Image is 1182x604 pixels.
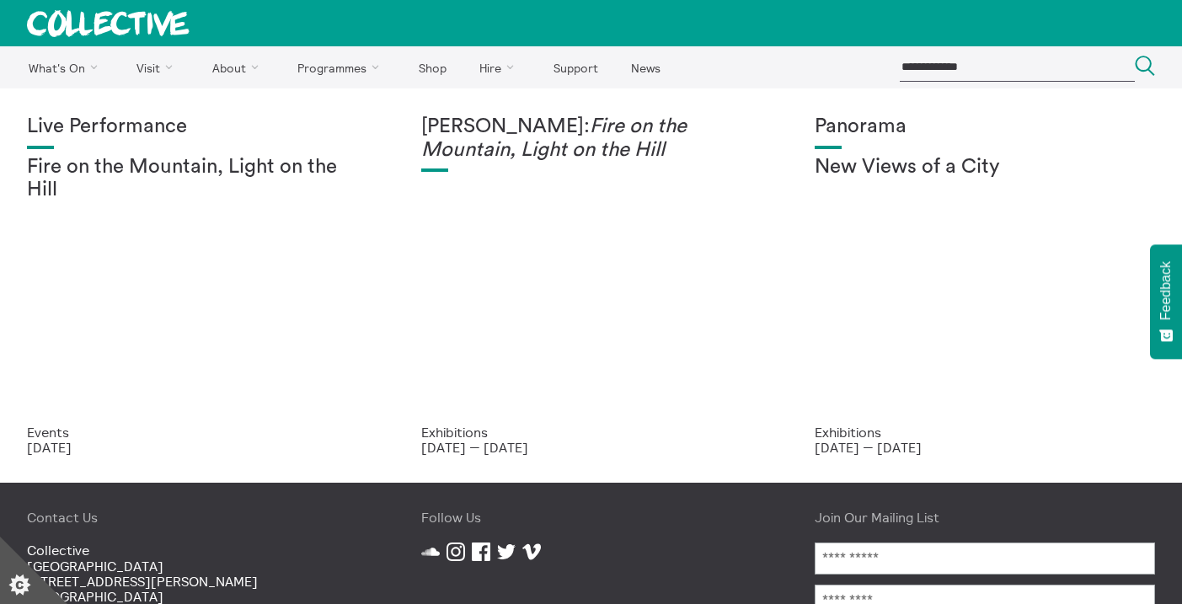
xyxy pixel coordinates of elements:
a: Collective Panorama June 2025 small file 8 Panorama New Views of a City Exhibitions [DATE] — [DATE] [788,88,1182,483]
h4: Follow Us [421,510,762,525]
p: [DATE] — [DATE] [815,440,1155,455]
a: Support [538,46,612,88]
a: News [616,46,675,88]
a: Hire [465,46,536,88]
a: What's On [13,46,119,88]
h4: Contact Us [27,510,367,525]
h4: Join Our Mailing List [815,510,1155,525]
p: Events [27,425,367,440]
h2: Fire on the Mountain, Light on the Hill [27,156,367,202]
a: Photo: Eoin Carey [PERSON_NAME]:Fire on the Mountain, Light on the Hill Exhibitions [DATE] — [DATE] [394,88,789,483]
p: [DATE] — [DATE] [421,440,762,455]
p: [DATE] [27,440,367,455]
h1: Live Performance [27,115,367,139]
button: Feedback - Show survey [1150,244,1182,359]
a: Shop [404,46,461,88]
a: Visit [122,46,195,88]
p: Exhibitions [815,425,1155,440]
h1: Panorama [815,115,1155,139]
em: Fire on the Mountain, Light on the Hill [421,116,687,160]
a: About [197,46,280,88]
h1: [PERSON_NAME]: [421,115,762,162]
span: Feedback [1158,261,1174,320]
a: Programmes [283,46,401,88]
p: Exhibitions [421,425,762,440]
h2: New Views of a City [815,156,1155,179]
